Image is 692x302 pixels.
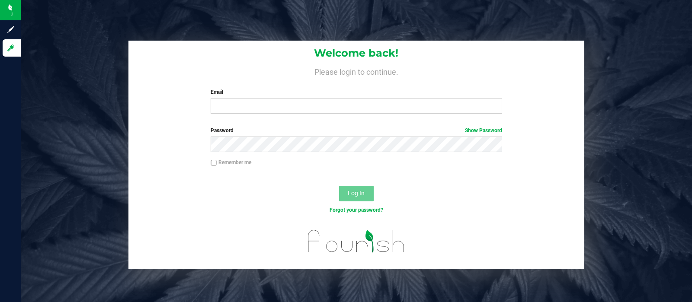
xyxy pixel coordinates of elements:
[339,186,374,201] button: Log In
[211,127,234,134] span: Password
[211,88,502,96] label: Email
[128,48,585,59] h1: Welcome back!
[348,190,365,197] span: Log In
[465,127,502,134] a: Show Password
[211,160,217,166] input: Remember me
[211,159,251,166] label: Remember me
[299,223,413,260] img: flourish_logo.svg
[6,25,15,34] inline-svg: Sign up
[6,44,15,52] inline-svg: Log in
[330,207,383,213] a: Forgot your password?
[128,66,585,76] h4: Please login to continue.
